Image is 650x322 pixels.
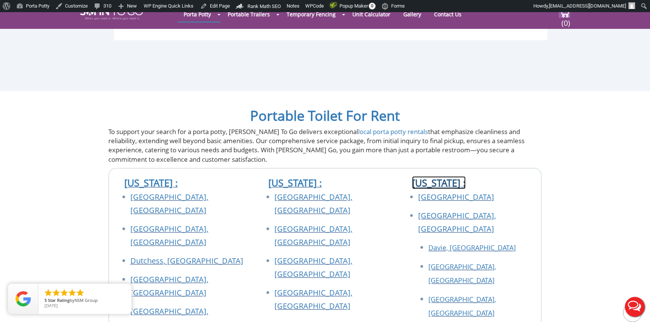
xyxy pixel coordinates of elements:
a: Contact Us [428,7,467,22]
span: [EMAIL_ADDRESS][DOMAIN_NAME] [549,3,626,9]
span: 0 [369,3,376,9]
a: Portable Trailers [222,7,276,22]
a: Portable Toilet For Rent [250,106,400,125]
a: Dutchess, [GEOGRAPHIC_DATA] [130,256,243,266]
a: Unit Calculator [347,7,396,22]
a: Temporary Fencing [281,7,341,22]
p: To support your search for a porta potty, [PERSON_NAME] To Go delivers exceptional that emphasize... [108,127,542,164]
a: local porta potty rentals [358,127,428,136]
a: [US_STATE] : [412,176,466,189]
a: [US_STATE] : [124,176,178,189]
span: (0) [561,12,570,28]
span: 5 [44,297,47,303]
a: [GEOGRAPHIC_DATA], [GEOGRAPHIC_DATA] [428,295,496,317]
img: cart a [559,8,570,18]
span: [DATE] [44,303,58,308]
a: [GEOGRAPHIC_DATA], [GEOGRAPHIC_DATA] [274,192,352,215]
a: [GEOGRAPHIC_DATA], [GEOGRAPHIC_DATA] [274,224,352,247]
li:  [44,288,53,297]
a: [GEOGRAPHIC_DATA], [GEOGRAPHIC_DATA] [428,262,496,285]
a: [GEOGRAPHIC_DATA], [GEOGRAPHIC_DATA] [274,287,352,311]
a: [GEOGRAPHIC_DATA], [GEOGRAPHIC_DATA] [130,274,208,298]
a: [US_STATE] : [268,176,322,189]
img: Review Rating [16,291,31,306]
button: Live Chat [620,292,650,322]
a: [GEOGRAPHIC_DATA], [GEOGRAPHIC_DATA] [418,210,496,234]
span: Rank Math SEO [247,3,281,9]
a: [GEOGRAPHIC_DATA], [GEOGRAPHIC_DATA] [274,256,352,279]
a: [GEOGRAPHIC_DATA] [418,192,494,202]
img: JOHN to go [80,8,143,20]
li:  [60,288,69,297]
li:  [76,288,85,297]
span: by [44,298,125,303]
a: [GEOGRAPHIC_DATA], [GEOGRAPHIC_DATA] [130,192,208,215]
span: NSM Group [75,297,98,303]
li:  [68,288,77,297]
span: Star Rating [48,297,70,303]
a: Porta Potty [178,7,217,22]
a: Gallery [398,7,427,22]
a: Davie, [GEOGRAPHIC_DATA] [428,243,516,252]
a: [GEOGRAPHIC_DATA], [GEOGRAPHIC_DATA] [130,224,208,247]
li:  [52,288,61,297]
